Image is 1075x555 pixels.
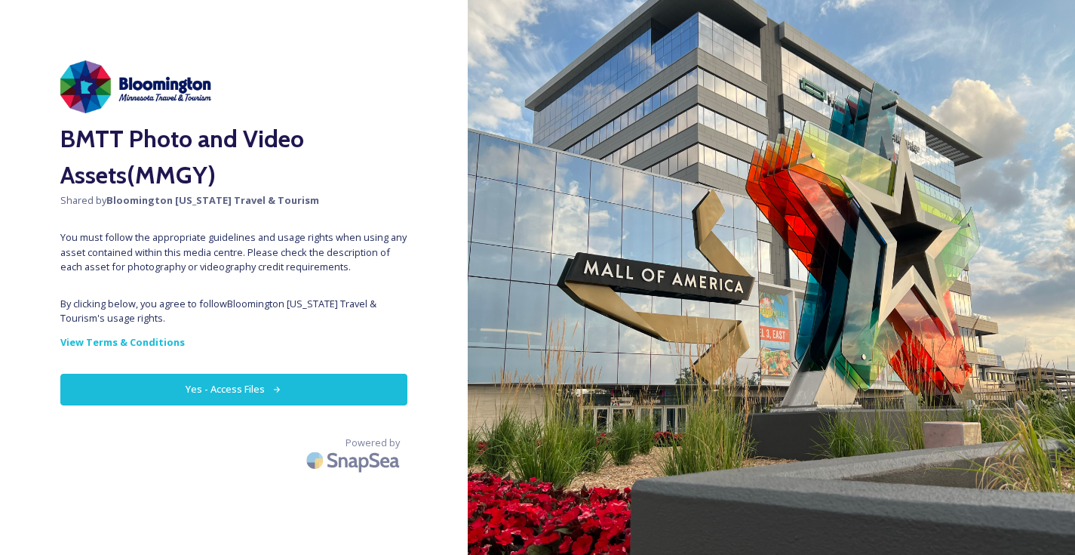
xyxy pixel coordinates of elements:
button: Yes - Access Files [60,374,407,405]
strong: View Terms & Conditions [60,335,185,349]
span: You must follow the appropriate guidelines and usage rights when using any asset contained within... [60,230,407,274]
img: bloomington_logo-horizontal-2024.jpg [60,60,211,113]
h2: BMTT Photo and Video Assets(MMGY) [60,121,407,193]
span: Powered by [346,436,400,450]
span: By clicking below, you agree to follow Bloomington [US_STATE] Travel & Tourism 's usage rights. [60,297,407,325]
strong: Bloomington [US_STATE] Travel & Tourism [106,193,319,207]
span: Shared by [60,193,407,208]
a: View Terms & Conditions [60,333,407,351]
img: SnapSea Logo [302,442,407,478]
